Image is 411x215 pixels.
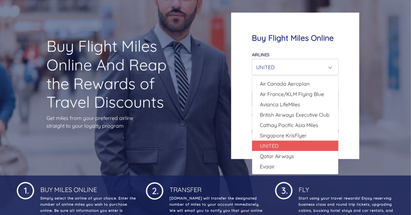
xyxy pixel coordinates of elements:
span: Cathay Pacific Asia Miles [260,121,318,129]
img: 1 [146,181,163,200]
span: Air France/KLM Flying Blue [260,90,324,98]
h4: Transfer [169,181,265,194]
img: 1 [17,181,34,199]
h4: Buy Miles Online [39,181,136,194]
span: Singapore KrisFlyer [260,132,307,139]
p: Get miles from your preferred airline straight to your loyalty program [46,114,180,130]
span: Qatar Airways [260,152,294,160]
h4: Buy Flight Miles Online [252,33,339,43]
h1: Buy Flight Miles Online And Reap the Rewards of Travel Discounts [46,37,180,111]
div: UNITED [256,61,331,73]
label: Airlines [252,52,269,57]
span: British Airways Executive Club [260,111,330,119]
span: Air Canada Aeroplan [260,80,310,88]
span: UNITED [260,142,279,150]
button: UNITED [252,59,339,75]
img: 1 [275,181,293,199]
span: Avianca LifeMiles [260,101,300,108]
h4: Fly [298,181,395,194]
span: Evaair [260,163,275,170]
